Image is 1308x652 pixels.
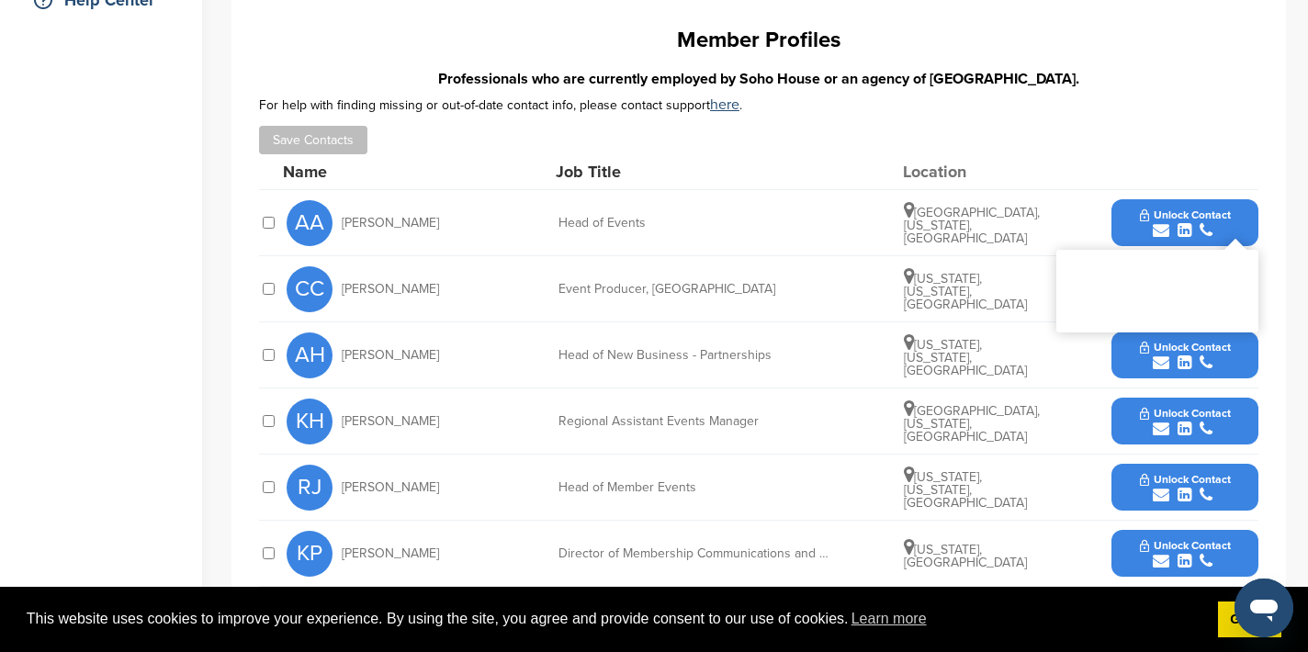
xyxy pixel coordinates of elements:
[1056,250,1258,332] div: You have unlocked the maximum number of profiles this month. Change your subscription plan to acc...
[1118,394,1253,449] button: Unlock Contact
[904,542,1027,570] span: [US_STATE], [GEOGRAPHIC_DATA]
[558,283,834,296] div: Event Producer, [GEOGRAPHIC_DATA]
[556,163,831,180] div: Job Title
[259,24,1258,57] h1: Member Profiles
[558,547,834,560] div: Director of Membership Communications and Events for [US_STATE]
[27,605,1203,633] span: This website uses cookies to improve your experience. By using the site, you agree and provide co...
[342,415,439,428] span: [PERSON_NAME]
[287,399,333,444] span: KH
[558,217,834,230] div: Head of Events
[1140,473,1231,486] span: Unlock Contact
[904,271,1027,312] span: [US_STATE], [US_STATE], [GEOGRAPHIC_DATA]
[1140,208,1231,221] span: Unlock Contact
[287,200,333,246] span: AA
[342,547,439,560] span: [PERSON_NAME]
[849,605,930,633] a: learn more about cookies
[259,97,1258,112] div: For help with finding missing or out-of-date contact info, please contact support .
[1140,539,1231,552] span: Unlock Contact
[904,205,1040,246] span: [GEOGRAPHIC_DATA], [US_STATE], [GEOGRAPHIC_DATA]
[1140,407,1231,420] span: Unlock Contact
[1118,526,1253,581] button: Unlock Contact
[1235,579,1293,637] iframe: Button to launch messaging window
[1140,341,1231,354] span: Unlock Contact
[342,349,439,362] span: [PERSON_NAME]
[558,481,834,494] div: Head of Member Events
[287,266,333,312] span: CC
[1118,328,1253,383] button: Unlock Contact
[904,469,1027,511] span: [US_STATE], [US_STATE], [GEOGRAPHIC_DATA]
[259,68,1258,90] h3: Professionals who are currently employed by Soho House or an agency of [GEOGRAPHIC_DATA].
[283,163,485,180] div: Name
[558,415,834,428] div: Regional Assistant Events Manager
[287,465,333,511] span: RJ
[558,349,834,362] div: Head of New Business - Partnerships
[710,96,739,114] a: here
[904,403,1040,444] span: [GEOGRAPHIC_DATA], [US_STATE], [GEOGRAPHIC_DATA]
[1118,460,1253,515] button: Unlock Contact
[1118,196,1253,251] button: Unlock Contact
[342,283,439,296] span: [PERSON_NAME]
[287,332,333,378] span: AH
[904,337,1027,378] span: [US_STATE], [US_STATE], [GEOGRAPHIC_DATA]
[342,217,439,230] span: [PERSON_NAME]
[1218,601,1281,638] a: dismiss cookie message
[287,531,333,577] span: KP
[342,481,439,494] span: [PERSON_NAME]
[903,163,1041,180] div: Location
[259,126,367,154] button: Save Contacts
